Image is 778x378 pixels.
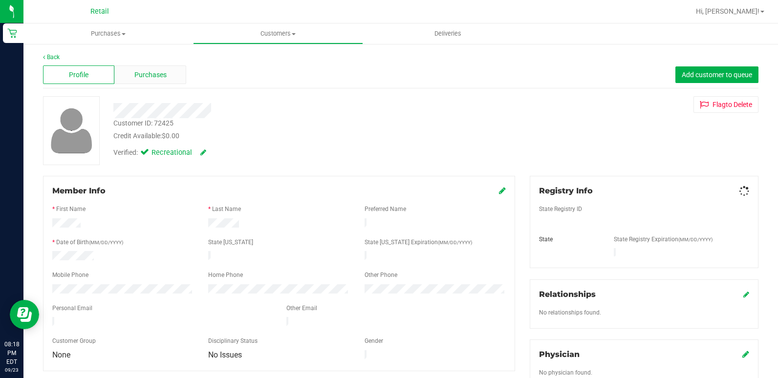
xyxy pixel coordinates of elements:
label: Date of Birth [56,238,123,247]
span: Relationships [539,290,596,299]
div: Customer ID: 72425 [113,118,173,128]
span: None [52,350,70,359]
a: Back [43,54,60,61]
span: Deliveries [421,29,475,38]
span: Retail [90,7,109,16]
div: State [532,235,606,244]
span: Purchases [134,70,167,80]
span: Recreational [151,147,191,158]
label: State [US_STATE] [208,238,253,247]
span: (MM/DD/YYYY) [438,240,472,245]
label: Home Phone [208,271,243,279]
label: State [US_STATE] Expiration [365,238,472,247]
label: Mobile Phone [52,271,88,279]
label: Preferred Name [365,205,406,213]
span: $0.00 [162,132,179,140]
inline-svg: Retail [7,28,17,38]
span: No Issues [208,350,242,359]
a: Customers [193,23,363,44]
label: Personal Email [52,304,92,313]
label: First Name [56,205,86,213]
span: Add customer to queue [682,71,752,79]
button: Flagto Delete [693,96,758,113]
span: (MM/DD/YYYY) [678,237,713,242]
label: State Registry Expiration [614,235,713,244]
span: Profile [69,70,88,80]
div: Verified: [113,147,206,158]
p: 08:18 PM EDT [4,340,19,366]
label: Other Phone [365,271,397,279]
span: Physician [539,350,580,359]
iframe: Resource center [10,300,39,329]
label: Gender [365,336,383,345]
p: 09/23 [4,366,19,374]
label: Other Email [286,304,317,313]
span: Customers [194,29,362,38]
span: (MM/DD/YYYY) [89,240,123,245]
span: No physician found. [539,369,592,376]
a: Deliveries [363,23,533,44]
span: Purchases [23,29,193,38]
label: State Registry ID [539,205,582,213]
label: No relationships found. [539,308,601,317]
img: user-icon.png [46,105,97,156]
a: Purchases [23,23,193,44]
button: Add customer to queue [675,66,758,83]
span: Member Info [52,186,106,195]
label: Disciplinary Status [208,336,258,345]
div: Credit Available: [113,131,464,141]
span: Hi, [PERSON_NAME]! [696,7,759,15]
span: Registry Info [539,186,593,195]
label: Customer Group [52,336,96,345]
label: Last Name [212,205,241,213]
